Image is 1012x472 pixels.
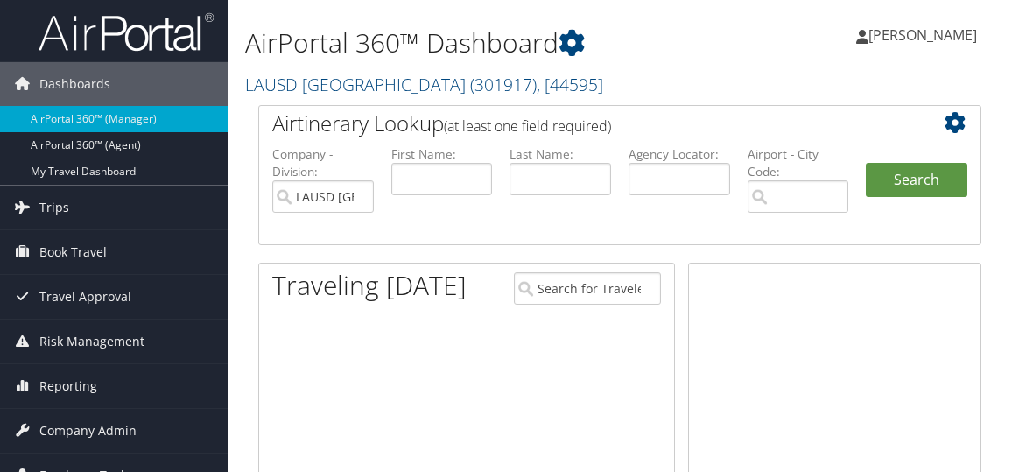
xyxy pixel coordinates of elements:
[39,62,110,106] span: Dashboards
[39,275,131,319] span: Travel Approval
[39,364,97,408] span: Reporting
[868,25,977,45] span: [PERSON_NAME]
[39,230,107,274] span: Book Travel
[272,267,467,304] h1: Traveling [DATE]
[866,163,967,198] button: Search
[39,186,69,229] span: Trips
[272,109,907,138] h2: Airtinerary Lookup
[245,73,603,96] a: LAUSD [GEOGRAPHIC_DATA]
[510,145,611,163] label: Last Name:
[245,25,745,61] h1: AirPortal 360™ Dashboard
[514,272,660,305] input: Search for Traveler
[444,116,611,136] span: (at least one field required)
[39,11,214,53] img: airportal-logo.png
[537,73,603,96] span: , [ 44595 ]
[470,73,537,96] span: ( 301917 )
[856,9,994,61] a: [PERSON_NAME]
[629,145,730,163] label: Agency Locator:
[748,145,849,181] label: Airport - City Code:
[39,320,144,363] span: Risk Management
[272,145,374,181] label: Company - Division:
[391,145,493,163] label: First Name:
[39,409,137,453] span: Company Admin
